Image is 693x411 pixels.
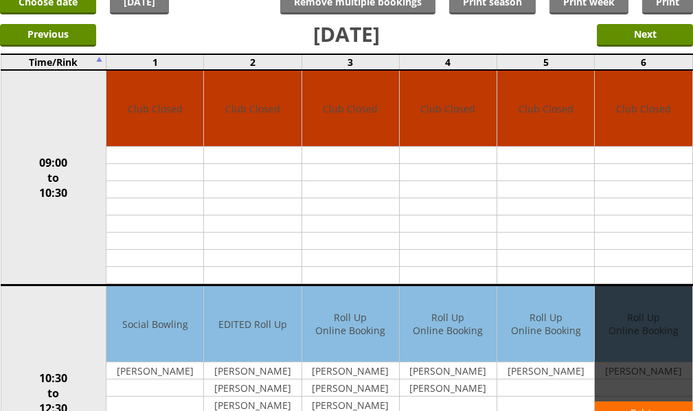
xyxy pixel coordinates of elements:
td: EDITED Roll Up [204,286,301,362]
td: Club Closed [400,71,497,147]
td: Club Closed [302,71,399,147]
td: [PERSON_NAME] [204,379,301,397]
td: Club Closed [204,71,301,147]
input: Next [597,24,693,47]
td: [PERSON_NAME] [400,362,497,379]
td: [PERSON_NAME] [302,379,399,397]
td: Social Bowling [106,286,203,362]
td: Roll Up Online Booking [400,286,497,362]
td: 6 [595,54,692,70]
td: Club Closed [106,71,203,147]
td: [PERSON_NAME] [302,362,399,379]
td: [PERSON_NAME] [106,362,203,379]
td: 2 [204,54,302,70]
td: Club Closed [595,71,692,147]
td: Club Closed [497,71,594,147]
td: Roll Up Online Booking [497,286,594,362]
td: [PERSON_NAME] [400,379,497,397]
td: 5 [497,54,595,70]
td: [PERSON_NAME] [204,362,301,379]
td: Time/Rink [1,54,106,70]
td: 3 [302,54,399,70]
td: [PERSON_NAME] [497,362,594,379]
td: 09:00 to 10:30 [1,70,106,285]
td: 1 [106,54,204,70]
td: 4 [399,54,497,70]
td: Roll Up Online Booking [302,286,399,362]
